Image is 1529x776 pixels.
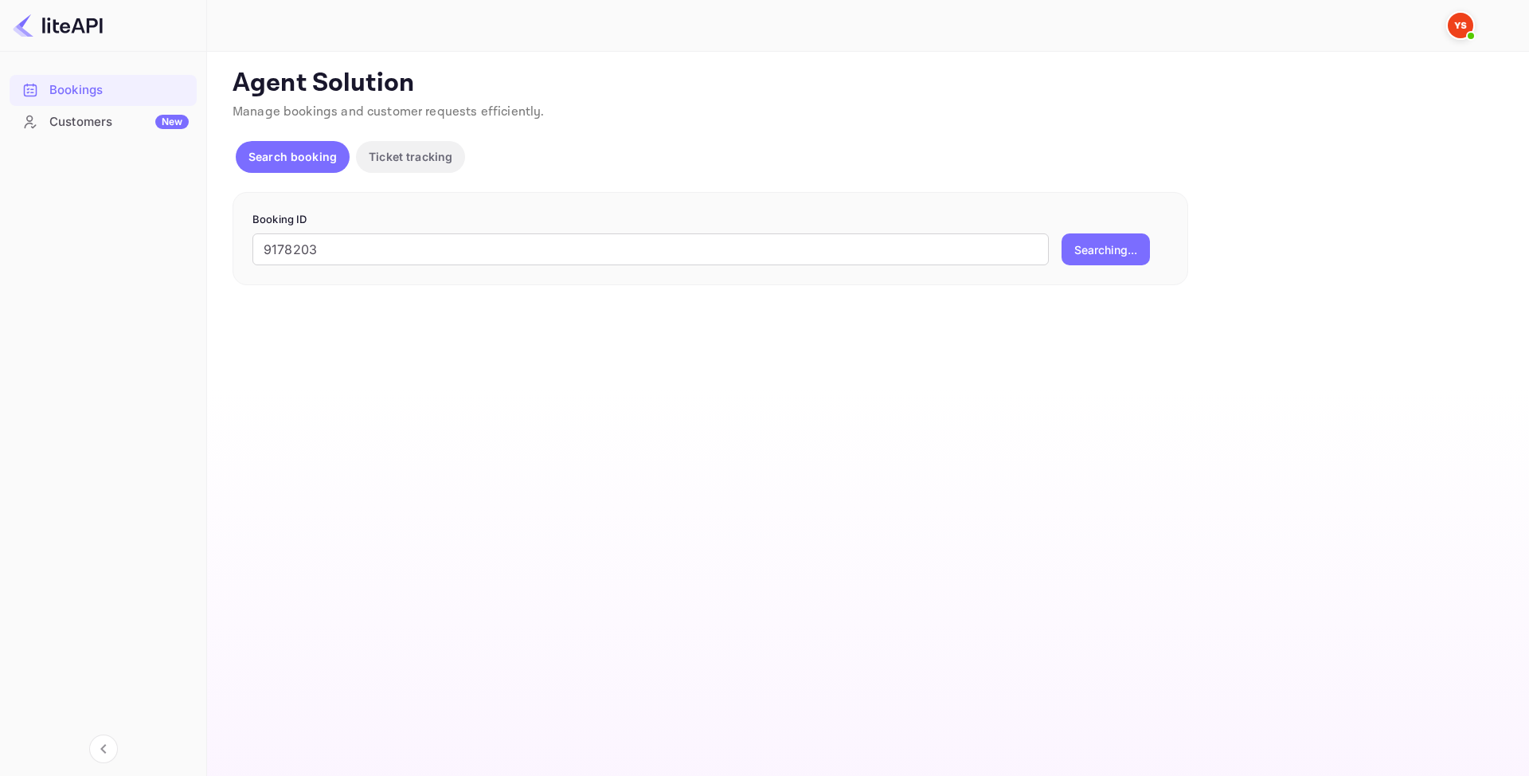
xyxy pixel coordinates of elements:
[248,148,337,165] p: Search booking
[155,115,189,129] div: New
[10,75,197,104] a: Bookings
[233,104,545,120] span: Manage bookings and customer requests efficiently.
[89,735,118,763] button: Collapse navigation
[13,13,103,38] img: LiteAPI logo
[49,81,189,100] div: Bookings
[1448,13,1473,38] img: Yandex Support
[369,148,452,165] p: Ticket tracking
[10,107,197,138] div: CustomersNew
[49,113,189,131] div: Customers
[233,68,1500,100] p: Agent Solution
[1062,233,1150,265] button: Searching...
[10,75,197,106] div: Bookings
[252,212,1168,228] p: Booking ID
[10,107,197,136] a: CustomersNew
[252,233,1049,265] input: Enter Booking ID (e.g., 63782194)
